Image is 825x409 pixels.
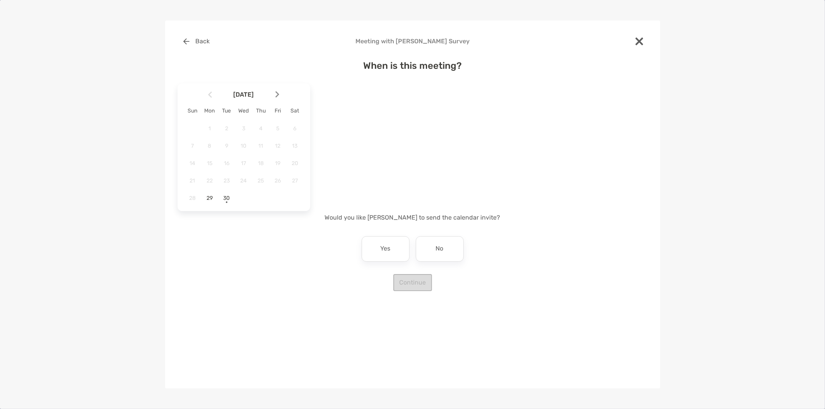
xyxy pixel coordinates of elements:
span: 29 [203,195,216,201]
span: 8 [203,143,216,149]
span: 24 [237,177,250,184]
span: 23 [220,177,233,184]
span: 16 [220,160,233,167]
span: 28 [186,195,199,201]
div: Tue [218,107,235,114]
span: [DATE] [214,91,274,98]
p: Would you like [PERSON_NAME] to send the calendar invite? [178,213,648,222]
img: button icon [183,38,190,44]
div: Mon [201,107,218,114]
span: 9 [220,143,233,149]
span: 12 [271,143,284,149]
span: 22 [203,177,216,184]
span: 5 [271,125,284,132]
div: Thu [252,107,269,114]
p: Yes [381,243,391,255]
img: close modal [635,37,643,45]
img: Arrow icon [208,91,212,98]
div: Sat [286,107,303,114]
span: 7 [186,143,199,149]
span: 11 [254,143,267,149]
span: 1 [203,125,216,132]
button: Back [178,33,216,50]
span: 10 [237,143,250,149]
h4: When is this meeting? [178,60,648,71]
span: 30 [220,195,233,201]
span: 6 [288,125,301,132]
p: No [436,243,444,255]
span: 3 [237,125,250,132]
span: 19 [271,160,284,167]
span: 20 [288,160,301,167]
span: 25 [254,177,267,184]
span: 26 [271,177,284,184]
h4: Meeting with [PERSON_NAME] Survey [178,37,648,45]
span: 15 [203,160,216,167]
span: 27 [288,177,301,184]
span: 2 [220,125,233,132]
div: Fri [269,107,286,114]
img: Arrow icon [275,91,279,98]
span: 17 [237,160,250,167]
div: Wed [235,107,252,114]
span: 21 [186,177,199,184]
span: 4 [254,125,267,132]
span: 13 [288,143,301,149]
div: Sun [184,107,201,114]
span: 14 [186,160,199,167]
span: 18 [254,160,267,167]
